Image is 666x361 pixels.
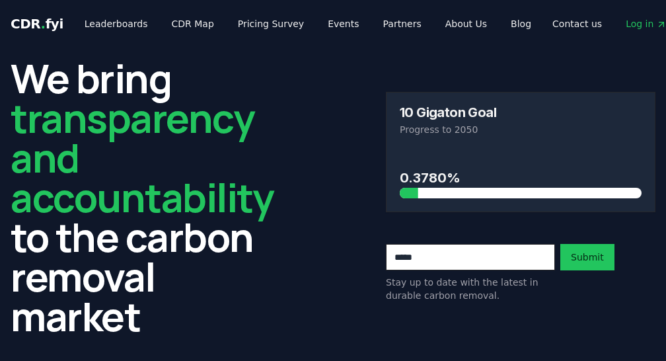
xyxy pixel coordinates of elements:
[11,58,280,336] h2: We bring to the carbon removal market
[11,91,274,224] span: transparency and accountability
[373,12,432,36] a: Partners
[11,15,63,33] a: CDR.fyi
[560,244,614,270] button: Submit
[400,106,496,119] h3: 10 Gigaton Goal
[11,16,63,32] span: CDR fyi
[74,12,159,36] a: Leaderboards
[386,276,555,302] p: Stay up to date with the latest in durable carbon removal.
[400,168,642,188] h3: 0.3780%
[161,12,225,36] a: CDR Map
[41,16,46,32] span: .
[435,12,498,36] a: About Us
[74,12,542,36] nav: Main
[500,12,542,36] a: Blog
[317,12,369,36] a: Events
[542,12,612,36] a: Contact us
[227,12,314,36] a: Pricing Survey
[400,123,642,136] p: Progress to 2050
